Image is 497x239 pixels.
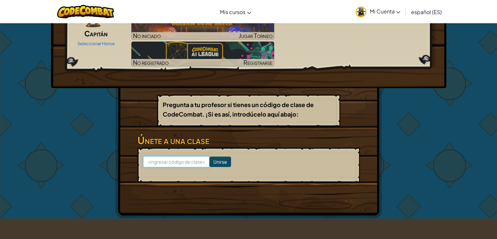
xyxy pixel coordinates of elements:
font: Registrarse [243,59,273,66]
img: Gol de oro [131,15,274,40]
input: <Ingresar código de clase> [143,156,209,167]
font: Pregunta a tu profesor si tienes un código de clase de CodeCombat. ¡Si es así, introdúcelo aquí a... [163,101,314,118]
img: avatar [356,7,366,17]
a: español (ES) [407,3,445,21]
font: español (ES) [411,9,441,15]
a: No iniciadoJugar Torneo [131,15,274,40]
font: No iniciado [133,32,161,39]
a: Mis cursos [217,3,255,21]
input: Unirse [209,156,231,167]
font: No registrado [133,59,169,66]
font: Jugar Torneo [239,32,273,39]
font: Mi Cuenta [370,8,394,15]
font: Mis cursos [220,9,245,15]
font: Capitán [84,29,108,38]
font: Seleccionar Heroe [77,41,115,46]
a: No registradoRegistrarse [131,42,274,66]
a: Mi Cuenta [352,1,404,22]
font: Únete a una clase [138,134,209,146]
img: Liga de IA de CodeCombat [131,42,274,66]
img: Logotipo de CodeCombat [57,5,114,18]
